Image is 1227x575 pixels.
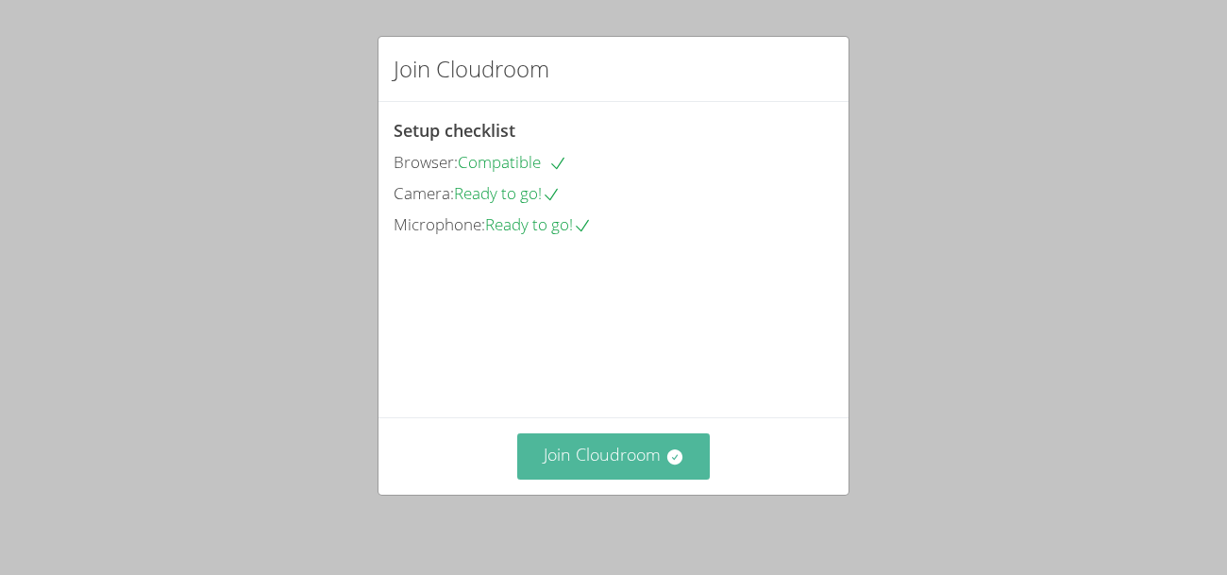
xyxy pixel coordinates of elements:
h2: Join Cloudroom [394,52,549,86]
span: Setup checklist [394,119,515,142]
span: Ready to go! [454,182,561,204]
span: Camera: [394,182,454,204]
button: Join Cloudroom [517,433,711,480]
span: Browser: [394,151,458,173]
span: Ready to go! [485,213,592,235]
span: Microphone: [394,213,485,235]
span: Compatible [458,151,567,173]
